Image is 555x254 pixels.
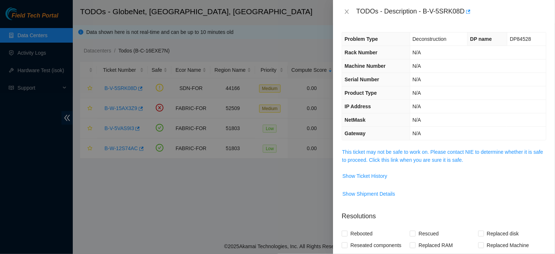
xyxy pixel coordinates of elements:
span: close [344,9,350,15]
span: N/A [413,117,421,123]
span: IP Address [345,103,371,109]
span: Rack Number [345,50,377,55]
button: Close [342,8,352,15]
span: Reseated components [348,239,404,251]
span: Deconstruction [413,36,447,42]
span: N/A [413,103,421,109]
button: Show Ticket History [342,170,388,182]
span: Replaced RAM [416,239,456,251]
span: Rebooted [348,228,376,239]
span: Gateway [345,130,366,136]
a: This ticket may not be safe to work on. Please contact NIE to determine whether it is safe to pro... [342,149,543,163]
span: Machine Number [345,63,386,69]
span: N/A [413,77,421,82]
span: DP name [470,36,492,42]
button: Show Shipment Details [342,188,396,200]
span: Product Type [345,90,377,96]
span: N/A [413,130,421,136]
span: DP84528 [510,36,531,42]
span: Show Shipment Details [342,190,395,198]
span: N/A [413,63,421,69]
span: Problem Type [345,36,378,42]
span: Replaced Machine [484,239,532,251]
div: TODOs - Description - B-V-5SRK08D [356,6,546,17]
span: Rescued [416,228,441,239]
span: NetMask [345,117,366,123]
span: Serial Number [345,77,379,82]
span: N/A [413,50,421,55]
span: N/A [413,90,421,96]
span: Replaced disk [484,228,522,239]
p: Resolutions [342,206,546,221]
span: Show Ticket History [342,172,387,180]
